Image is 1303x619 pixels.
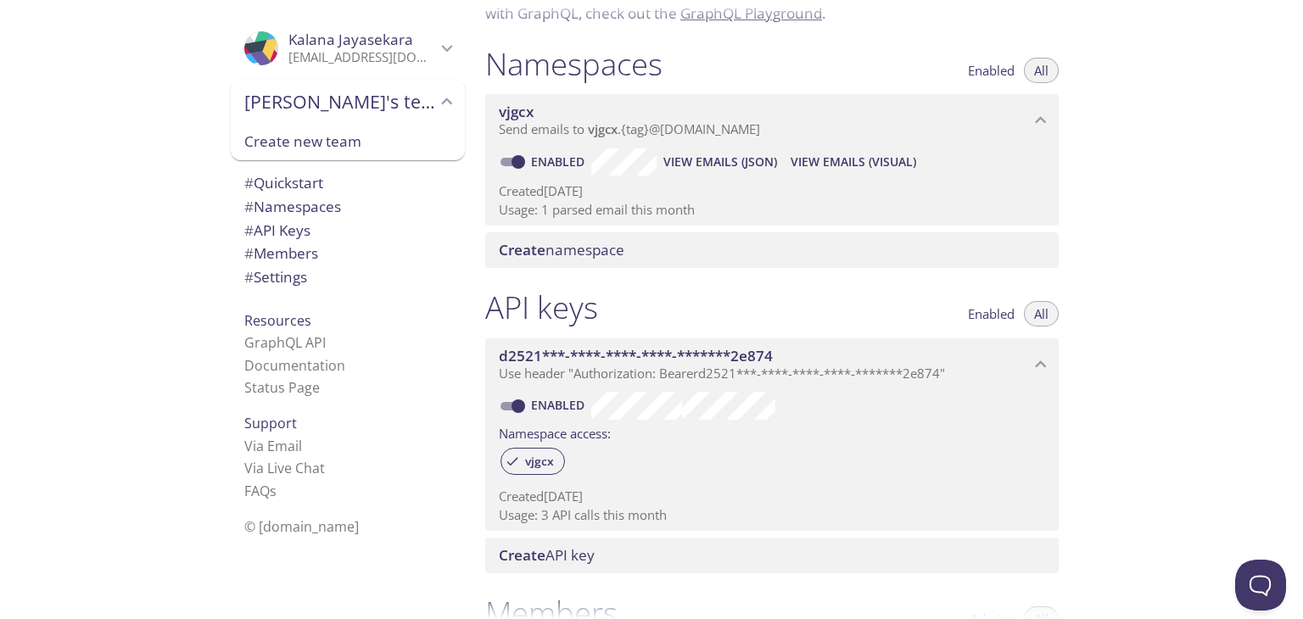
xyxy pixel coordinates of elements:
[958,58,1025,83] button: Enabled
[501,448,565,475] div: vjgcx
[1235,560,1286,611] iframe: Help Scout Beacon - Open
[485,538,1059,573] div: Create API Key
[1024,301,1059,326] button: All
[231,124,465,161] div: Create new team
[784,148,923,176] button: View Emails (Visual)
[499,506,1045,524] p: Usage: 3 API calls this month
[791,152,916,172] span: View Emails (Visual)
[288,49,436,66] p: [EMAIL_ADDRESS][DOMAIN_NAME]
[499,545,595,565] span: API key
[499,102,534,121] span: vjgcx
[231,20,465,76] div: Kalana Jayasekara
[244,243,254,263] span: #
[958,301,1025,326] button: Enabled
[231,242,465,265] div: Members
[231,80,465,124] div: Kalana's team
[244,517,359,536] span: © [DOMAIN_NAME]
[244,131,451,153] span: Create new team
[244,90,436,114] span: [PERSON_NAME]'s team
[244,267,254,287] span: #
[485,45,663,83] h1: Namespaces
[528,397,591,413] a: Enabled
[515,454,564,469] span: vjgcx
[485,232,1059,268] div: Create namespace
[244,333,326,352] a: GraphQL API
[244,267,307,287] span: Settings
[244,197,341,216] span: Namespaces
[244,173,254,192] span: #
[244,220,310,240] span: API Keys
[244,437,302,455] a: Via Email
[231,171,465,195] div: Quickstart
[499,420,611,444] label: Namespace access:
[499,182,1045,200] p: Created [DATE]
[499,201,1045,219] p: Usage: 1 parsed email this month
[499,240,624,259] span: namespace
[528,153,591,170] a: Enabled
[244,173,323,192] span: Quickstart
[244,482,277,500] a: FAQ
[588,120,618,137] span: vjgcx
[231,195,465,219] div: Namespaces
[231,219,465,243] div: API Keys
[499,240,545,259] span: Create
[244,459,325,477] a: Via Live Chat
[499,545,545,565] span: Create
[244,414,297,432] span: Support
[270,482,277,500] span: s
[244,356,345,375] a: Documentation
[485,94,1059,147] div: vjgcx namespace
[231,265,465,289] div: Team Settings
[244,378,320,397] a: Status Page
[499,120,760,137] span: Send emails to . {tag} @[DOMAIN_NAME]
[499,488,1045,505] p: Created [DATE]
[288,30,413,49] span: Kalana Jayasekara
[244,311,311,330] span: Resources
[244,197,254,216] span: #
[663,152,777,172] span: View Emails (JSON)
[244,243,318,263] span: Members
[244,220,254,240] span: #
[1024,58,1059,83] button: All
[485,288,598,326] h1: API keys
[657,148,784,176] button: View Emails (JSON)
